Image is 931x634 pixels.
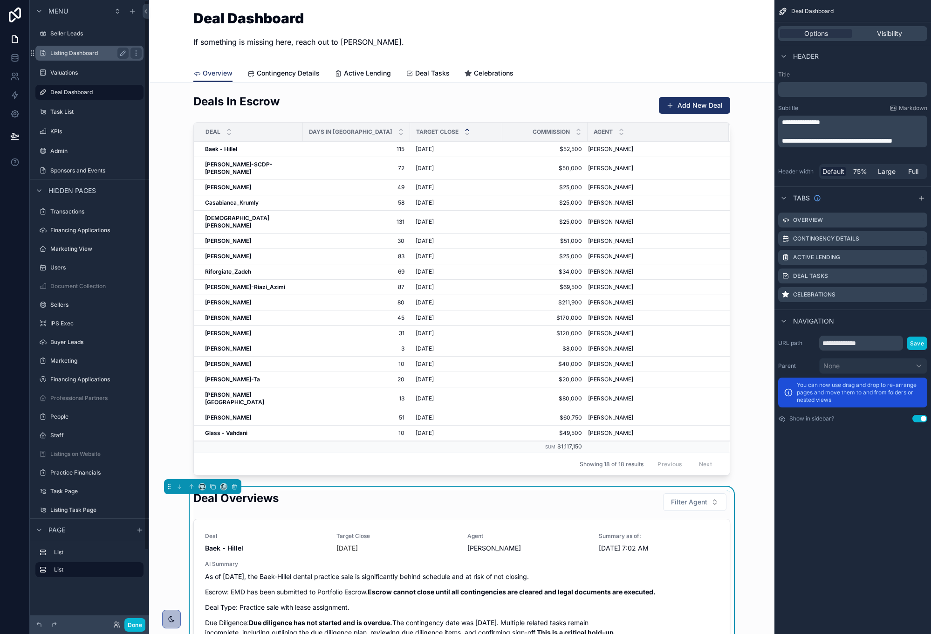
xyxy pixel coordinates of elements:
[50,128,142,135] label: KPIs
[599,544,719,553] span: [DATE] 7:02 AM
[793,254,840,261] label: Active Lending
[778,82,927,97] div: scrollable content
[35,204,144,219] a: Transactions
[205,532,325,540] span: Deal
[467,532,588,540] span: Agent
[50,469,142,476] label: Practice Financials
[580,461,643,468] span: Showing 18 of 18 results
[35,353,144,368] a: Marketing
[205,602,719,612] p: Deal Type: Practice sale with lease assignment.
[48,7,68,16] span: Menu
[249,619,392,627] strong: Due diligence has not started and is overdue.
[193,36,404,48] p: If something is missing here, reach out to [PERSON_NAME].
[336,532,457,540] span: Target Close
[778,339,815,347] label: URL path
[203,69,233,78] span: Overview
[50,147,142,155] label: Admin
[205,560,719,568] span: AI Summary
[35,428,144,443] a: Staff
[853,167,867,176] span: 75%
[778,168,815,175] label: Header width
[877,29,902,38] span: Visibility
[50,108,142,116] label: Task List
[789,415,834,422] label: Show in sidebar?
[50,245,142,253] label: Marketing View
[474,69,513,78] span: Celebrations
[415,69,450,78] span: Deal Tasks
[533,128,570,136] span: Commission
[793,272,828,280] label: Deal Tasks
[823,361,840,371] span: None
[50,488,142,495] label: Task Page
[35,503,144,517] a: Listing Task Page
[35,124,144,139] a: KPIs
[35,144,144,158] a: Admin
[878,167,896,176] span: Large
[594,128,613,136] span: Agent
[599,532,719,540] span: Summary as of:
[793,317,834,326] span: Navigation
[50,450,142,458] label: Listings on Website
[50,413,142,420] label: People
[908,167,918,176] span: Full
[467,544,588,553] span: [PERSON_NAME]
[793,216,823,224] label: Overview
[54,566,136,573] label: List
[35,447,144,462] a: Listings on Website
[793,52,819,61] span: Header
[907,337,927,350] button: Save
[205,572,719,581] p: As of [DATE], the Baek-Hillel dental practice sale is significantly behind schedule and at risk o...
[30,541,149,586] div: scrollable content
[822,167,844,176] span: Default
[50,49,125,57] label: Listing Dashboard
[309,128,392,136] span: Days in [GEOGRAPHIC_DATA]
[50,167,142,174] label: Sponsors and Events
[50,208,142,215] label: Transactions
[465,65,513,83] a: Celebrations
[35,260,144,275] a: Users
[663,493,726,511] button: Select Button
[50,69,142,76] label: Valuations
[50,506,142,514] label: Listing Task Page
[35,223,144,238] a: Financing Applications
[368,588,656,596] strong: Escrow cannot close until all contingencies are cleared and legal documents are executed.
[890,104,927,112] a: Markdown
[193,11,404,25] h1: Deal Dashboard
[193,490,279,506] h2: Deal Overviews
[778,362,815,370] label: Parent
[48,525,65,535] span: Page
[257,69,320,78] span: Contingency Details
[671,497,707,507] span: Filter Agent
[50,320,142,327] label: IPS Exec
[124,618,145,632] button: Done
[50,394,142,402] label: Professional Partners
[48,186,96,195] span: Hidden pages
[247,65,320,83] a: Contingency Details
[205,544,243,552] strong: Baek - Hillel
[35,409,144,424] a: People
[205,128,220,136] span: Deal
[35,279,144,294] a: Document Collection
[416,128,459,136] span: Target Close
[899,104,927,112] span: Markdown
[205,587,719,597] p: Escrow: EMD has been submitted to Portfolio Escrow.
[35,391,144,406] a: Professional Partners
[35,297,144,312] a: Sellers
[797,381,922,404] p: You can now use drag and drop to re-arrange pages and move them to and from folders or nested views
[50,227,142,234] label: Financing Applications
[35,335,144,350] a: Buyer Leads
[793,235,859,242] label: Contingency Details
[35,241,144,256] a: Marketing View
[35,104,144,119] a: Task List
[50,89,138,96] label: Deal Dashboard
[557,443,582,450] span: $1,117,150
[344,69,391,78] span: Active Lending
[819,358,927,374] button: None
[778,104,798,112] label: Subtitle
[35,484,144,499] a: Task Page
[35,316,144,331] a: IPS Exec
[35,65,144,80] a: Valuations
[50,301,142,309] label: Sellers
[35,465,144,480] a: Practice Financials
[804,29,828,38] span: Options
